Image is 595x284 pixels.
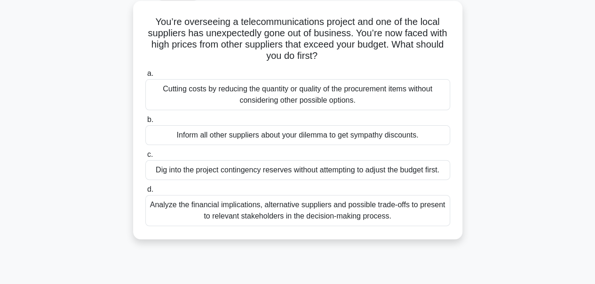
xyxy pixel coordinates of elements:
[145,195,450,226] div: Analyze the financial implications, alternative suppliers and possible trade-offs to present to r...
[144,16,451,62] h5: You’re overseeing a telecommunications project and one of the local suppliers has unexpectedly go...
[147,115,153,123] span: b.
[147,185,153,193] span: d.
[145,79,450,110] div: Cutting costs by reducing the quantity or quality of the procurement items without considering ot...
[145,160,450,180] div: Dig into the project contingency reserves without attempting to adjust the budget first.
[147,150,153,158] span: c.
[145,125,450,145] div: Inform all other suppliers about your dilemma to get sympathy discounts.
[147,69,153,77] span: a.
